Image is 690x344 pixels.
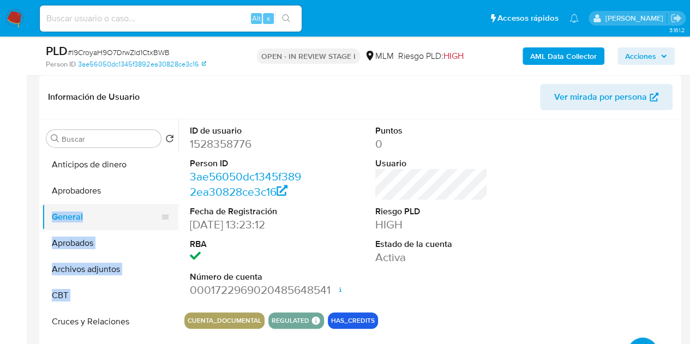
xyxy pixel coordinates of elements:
p: loui.hernandezrodriguez@mercadolibre.com.mx [605,13,667,23]
p: OPEN - IN REVIEW STAGE I [257,49,360,64]
dd: 0001722969020485648541 [190,282,303,298]
dt: Número de cuenta [190,271,303,283]
button: Aprobadores [42,178,178,204]
dt: Person ID [190,158,303,170]
button: Archivos adjuntos [42,256,178,282]
button: Volver al orden por defecto [165,134,174,146]
button: Aprobados [42,230,178,256]
dt: Usuario [375,158,488,170]
span: # I9CroyaH9O7DrwZld1CtxBWB [68,47,170,58]
dt: Estado de la cuenta [375,238,488,250]
a: Salir [670,13,682,24]
dt: Fecha de Registración [190,206,303,218]
h1: Información de Usuario [48,92,140,102]
span: Riesgo PLD: [398,50,464,62]
dt: Puntos [375,125,488,137]
a: 3ae56050dc1345f3892ea30828ce3c16 [190,168,301,200]
span: Alt [252,13,261,23]
button: CBT [42,282,178,309]
dt: ID de usuario [190,125,303,137]
input: Buscar [62,134,157,144]
button: Anticipos de dinero [42,152,178,178]
dt: RBA [190,238,303,250]
b: PLD [46,42,68,59]
span: HIGH [443,50,464,62]
button: Ver mirada por persona [540,84,673,110]
span: Acciones [625,47,656,65]
span: 3.161.2 [669,26,685,34]
span: Accesos rápidos [497,13,559,24]
span: Ver mirada por persona [554,84,647,110]
input: Buscar usuario o caso... [40,11,302,26]
button: General [42,204,170,230]
dd: 1528358776 [190,136,303,152]
a: 3ae56050dc1345f3892ea30828ce3c16 [78,59,206,69]
button: Cruces y Relaciones [42,309,178,335]
button: Buscar [51,134,59,143]
span: s [267,13,270,23]
button: AML Data Collector [523,47,604,65]
dt: Riesgo PLD [375,206,488,218]
div: MLM [364,50,394,62]
a: Notificaciones [569,14,579,23]
button: search-icon [275,11,297,26]
button: Acciones [617,47,675,65]
dd: 0 [375,136,488,152]
dd: Activa [375,250,488,265]
dd: HIGH [375,217,488,232]
b: AML Data Collector [530,47,597,65]
b: Person ID [46,59,76,69]
dd: [DATE] 13:23:12 [190,217,303,232]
